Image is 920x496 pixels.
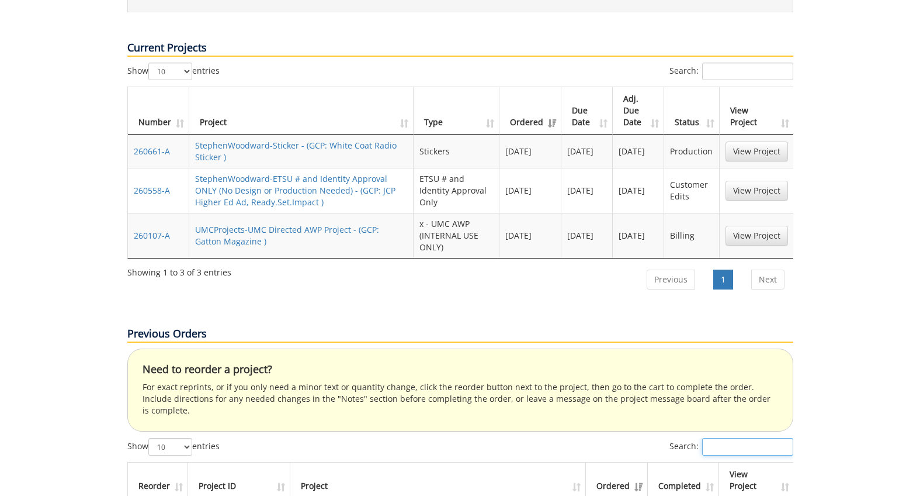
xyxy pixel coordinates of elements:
a: View Project [725,226,788,246]
a: View Project [725,142,788,161]
p: For exact reprints, or if you only need a minor text or quantity change, click the reorder button... [143,381,778,416]
td: Stickers [414,135,499,168]
td: [DATE] [613,135,664,168]
td: Customer Edits [664,168,719,213]
td: [DATE] [613,168,664,213]
p: Previous Orders [127,326,793,343]
select: Showentries [148,438,192,456]
td: [DATE] [561,135,613,168]
a: View Project [725,181,788,201]
th: Status: activate to sort column ascending [664,87,719,135]
td: ETSU # and Identity Approval Only [414,168,499,213]
th: Number: activate to sort column ascending [128,87,189,135]
a: UMCProjects-UMC Directed AWP Project - (GCP: Gatton Magazine ) [195,224,379,247]
h4: Need to reorder a project? [143,364,778,376]
label: Show entries [127,63,220,80]
a: StephenWoodward-ETSU # and Identity Approval ONLY (No Design or Production Needed) - (GCP: JCP Hi... [195,173,395,208]
label: Search: [669,438,793,456]
th: Due Date: activate to sort column ascending [561,87,613,135]
th: View Project: activate to sort column ascending [720,87,794,135]
td: [DATE] [561,213,613,258]
a: Next [751,270,784,290]
label: Show entries [127,438,220,456]
th: Adj. Due Date: activate to sort column ascending [613,87,664,135]
input: Search: [702,438,793,456]
td: [DATE] [561,168,613,213]
td: [DATE] [499,135,561,168]
td: [DATE] [499,168,561,213]
th: Type: activate to sort column ascending [414,87,499,135]
td: Production [664,135,719,168]
a: Previous [647,270,695,290]
label: Search: [669,63,793,80]
input: Search: [702,63,793,80]
select: Showentries [148,63,192,80]
a: StephenWoodward-Sticker - (GCP: White Coat Radio Sticker ) [195,140,397,163]
td: x - UMC AWP (INTERNAL USE ONLY) [414,213,499,258]
td: [DATE] [613,213,664,258]
a: 260558-A [134,185,170,196]
td: Billing [664,213,719,258]
div: Showing 1 to 3 of 3 entries [127,262,231,278]
td: [DATE] [499,213,561,258]
p: Current Projects [127,40,793,57]
a: 260107-A [134,230,170,241]
th: Project: activate to sort column ascending [189,87,414,135]
th: Ordered: activate to sort column ascending [499,87,561,135]
a: 260661-A [134,146,170,157]
a: 1 [713,270,733,290]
